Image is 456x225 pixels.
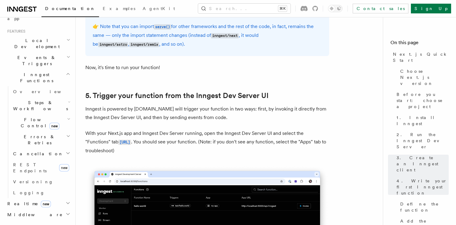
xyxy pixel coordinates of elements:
a: Overview [11,86,72,97]
code: [URL] [118,140,131,145]
span: Documentation [45,6,95,11]
span: Middleware [5,212,63,218]
a: Examples [99,2,139,16]
a: Choose Next.js version [398,66,449,89]
span: new [41,201,51,207]
span: Steps & Workflows [11,100,68,112]
a: 3. Create an Inngest client [394,152,449,175]
span: Logging [13,190,45,195]
span: Features [5,29,25,34]
a: Sign Up [411,4,451,13]
a: 1. Install Inngest [394,112,449,129]
a: 2. Run the Inngest Dev Server [394,129,449,152]
a: AgentKit [139,2,179,16]
span: Realtime [5,201,51,207]
span: Cancellation [11,151,63,157]
span: Flow Control [11,117,67,129]
button: Local Development [5,35,72,52]
p: Inngest is powered by [DOMAIN_NAME] will trigger your function in two ways: first, by invoking it... [85,105,329,122]
span: 1. Install Inngest [397,114,449,127]
span: Choose Next.js version [400,68,449,86]
a: Define the function [398,199,449,216]
button: Events & Triggers [5,52,72,69]
a: [URL] [118,139,131,145]
kbd: ⌘K [278,5,287,12]
span: Before you start: choose a project [397,91,449,110]
a: serve() [154,23,171,29]
a: Versioning [11,176,72,187]
button: Realtimenew [5,198,72,209]
p: Now, it's time to run your function! [85,63,329,72]
h4: On this page [390,39,449,49]
span: 4. Write your first Inngest function [397,178,449,196]
a: REST Endpointsnew [11,159,72,176]
a: 4. Write your first Inngest function [394,175,449,199]
a: Contact sales [353,4,408,13]
span: Define the function [400,201,449,213]
button: Toggle dark mode [328,5,343,12]
code: inngest/astro [98,42,128,47]
a: Before you start: choose a project [394,89,449,112]
span: Versioning [13,179,53,184]
button: Steps & Workflows [11,97,72,114]
span: Overview [13,89,76,94]
span: Next.js Quick Start [393,51,449,63]
button: Errors & Retries [11,131,72,148]
a: Logging [11,187,72,198]
span: new [49,123,59,129]
button: Cancellation [11,148,72,159]
a: Next.js Quick Start [390,49,449,66]
span: REST Endpoints [13,162,47,173]
span: Events & Triggers [5,54,66,67]
button: Flow Controlnew [11,114,72,131]
span: Inngest Functions [5,72,66,84]
code: inngest/next [211,33,239,38]
span: Local Development [5,37,66,50]
span: AgentKit [143,6,175,11]
span: Errors & Retries [11,134,66,146]
span: new [59,164,69,171]
div: Inngest Functions [5,86,72,198]
a: Documentation [41,2,99,17]
p: 👉 Note that you can import for other frameworks and the rest of the code, in fact, remains the sa... [93,22,322,49]
button: Search...⌘K [198,4,290,13]
span: Examples [103,6,135,11]
button: Middleware [5,209,72,220]
button: Inngest Functions [5,69,72,86]
code: serve() [154,24,171,30]
span: 3. Create an Inngest client [397,155,449,173]
code: inngest/remix [129,42,159,47]
p: With your Next.js app and Inngest Dev Server running, open the Inngest Dev Server UI and select t... [85,129,329,155]
span: 2. Run the Inngest Dev Server [397,132,449,150]
a: 5. Trigger your function from the Inngest Dev Server UI [85,91,269,100]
